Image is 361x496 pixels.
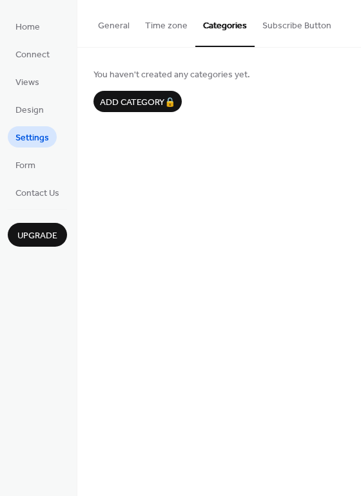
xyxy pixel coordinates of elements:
span: Home [15,21,40,34]
a: Design [8,99,52,120]
a: Contact Us [8,182,67,203]
a: Views [8,71,47,92]
a: Settings [8,126,57,148]
span: You haven't created any categories yet. [93,68,345,82]
span: Connect [15,48,50,62]
a: Form [8,154,43,175]
a: Home [8,15,48,37]
span: Views [15,76,39,90]
button: Upgrade [8,223,67,247]
span: Form [15,159,35,173]
a: Connect [8,43,57,64]
span: Design [15,104,44,117]
span: Upgrade [17,229,57,243]
span: Settings [15,131,49,145]
span: Contact Us [15,187,59,200]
